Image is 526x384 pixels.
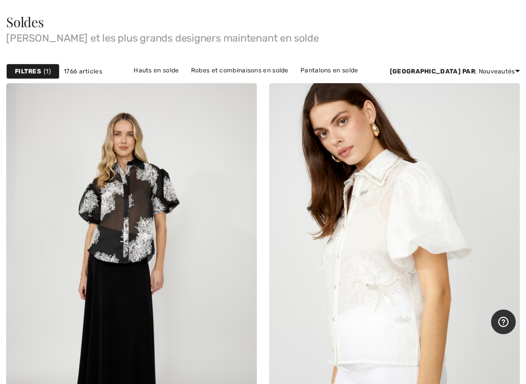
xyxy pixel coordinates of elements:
[186,64,294,77] a: Robes et combinaisons en solde
[125,77,217,90] a: Pulls et cardigans en solde
[44,67,51,76] span: 1
[390,67,520,76] div: : Nouveautés
[295,64,363,77] a: Pantalons en solde
[311,77,367,90] a: Jupes en solde
[6,13,44,31] span: Soldes
[128,64,184,77] a: Hauts en solde
[390,68,475,75] strong: [GEOGRAPHIC_DATA] par
[15,67,41,76] strong: Filtres
[64,67,102,76] span: 1766 articles
[6,29,520,43] span: [PERSON_NAME] et les plus grands designers maintenant en solde
[219,77,309,90] a: Vestes et blazers en solde
[491,310,516,335] iframe: Ouvre un widget dans lequel vous pouvez trouver plus d’informations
